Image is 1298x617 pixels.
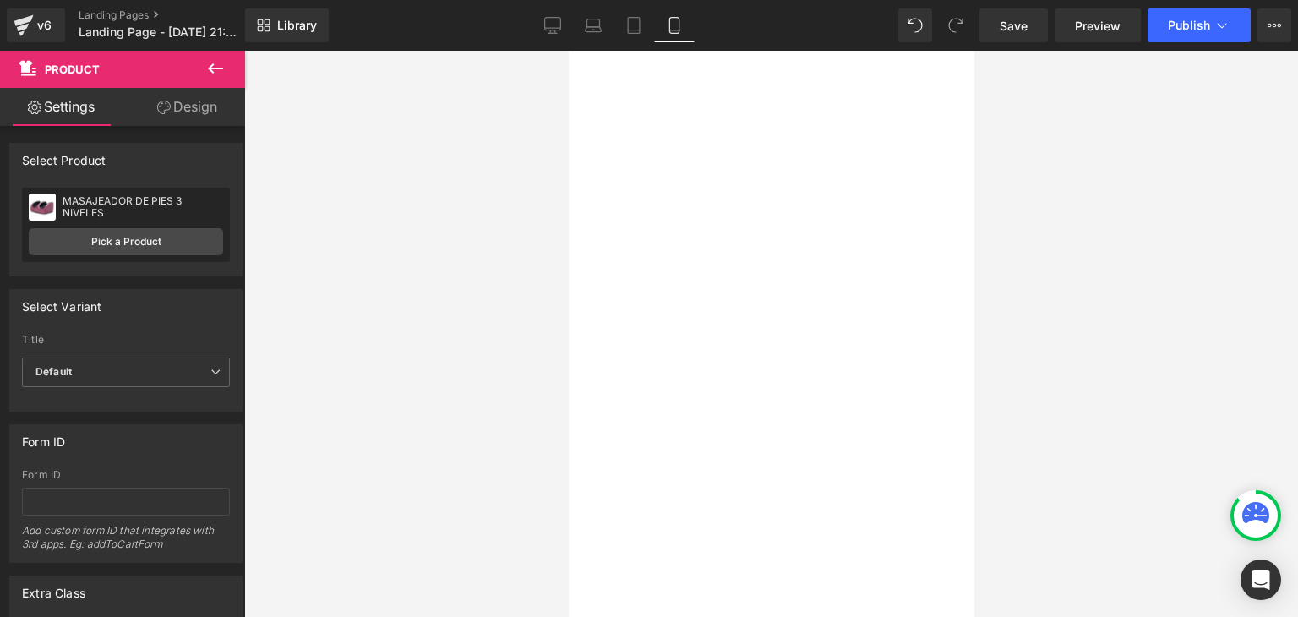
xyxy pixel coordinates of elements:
[277,18,317,33] span: Library
[898,8,932,42] button: Undo
[22,425,65,449] div: Form ID
[245,8,329,42] a: New Library
[1000,17,1028,35] span: Save
[939,8,973,42] button: Redo
[1241,560,1281,600] div: Open Intercom Messenger
[126,88,248,126] a: Design
[34,14,55,36] div: v6
[35,365,72,378] b: Default
[654,8,695,42] a: Mobile
[45,63,100,76] span: Product
[7,8,65,42] a: v6
[29,194,56,221] img: pImage
[22,144,106,167] div: Select Product
[1148,8,1251,42] button: Publish
[79,25,241,39] span: Landing Page - [DATE] 21:25:50
[573,8,614,42] a: Laptop
[22,469,230,481] div: Form ID
[1075,17,1121,35] span: Preview
[1055,8,1141,42] a: Preview
[79,8,273,22] a: Landing Pages
[29,228,223,255] a: Pick a Product
[22,576,85,600] div: Extra Class
[532,8,573,42] a: Desktop
[22,290,102,314] div: Select Variant
[614,8,654,42] a: Tablet
[1257,8,1291,42] button: More
[63,195,223,219] div: MASAJEADOR DE PIES 3 NIVELES
[22,524,230,562] div: Add custom form ID that integrates with 3rd apps. Eg: addToCartForm
[1168,19,1210,32] span: Publish
[22,334,230,351] label: Title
